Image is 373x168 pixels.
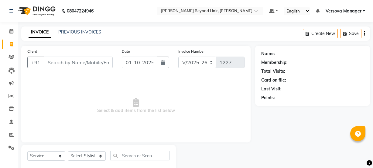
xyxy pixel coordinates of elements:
button: +91 [27,57,44,68]
div: Name: [261,51,275,57]
span: Select & add items from the list below [27,75,245,136]
span: Versova Manager [326,8,361,14]
a: INVOICE [29,27,51,38]
a: PREVIOUS INVOICES [58,29,101,35]
img: logo [15,2,57,19]
button: Create New [303,29,338,38]
label: Client [27,49,37,54]
div: Points: [261,95,275,101]
div: Membership: [261,59,288,66]
b: 08047224946 [67,2,94,19]
label: Date [122,49,130,54]
input: Search or Scan [110,151,170,160]
div: Total Visits: [261,68,285,75]
input: Search by Name/Mobile/Email/Code [44,57,113,68]
button: Save [340,29,361,38]
div: Last Visit: [261,86,282,92]
iframe: chat widget [347,144,367,162]
label: Invoice Number [178,49,205,54]
div: Card on file: [261,77,286,83]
